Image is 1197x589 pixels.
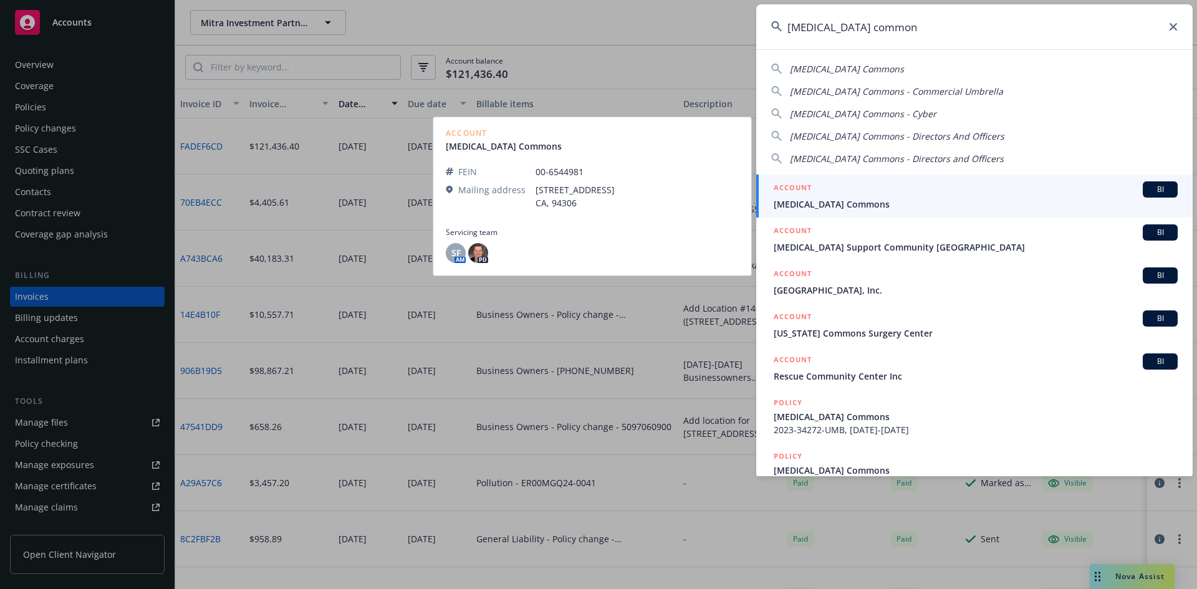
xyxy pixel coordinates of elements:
a: POLICY[MEDICAL_DATA] Commons [756,443,1193,497]
h5: POLICY [774,396,802,409]
span: BI [1148,227,1173,238]
span: [GEOGRAPHIC_DATA], Inc. [774,284,1178,297]
span: [MEDICAL_DATA] Commons - Directors And Officers [790,130,1004,142]
span: [MEDICAL_DATA] Commons - Cyber [790,108,936,120]
span: [US_STATE] Commons Surgery Center [774,327,1178,340]
span: BI [1148,184,1173,195]
a: ACCOUNTBI[US_STATE] Commons Surgery Center [756,304,1193,347]
a: POLICY[MEDICAL_DATA] Commons2023-34272-UMB, [DATE]-[DATE] [756,390,1193,443]
a: ACCOUNTBI[MEDICAL_DATA] Support Community [GEOGRAPHIC_DATA] [756,218,1193,261]
h5: POLICY [774,450,802,462]
a: ACCOUNTBI[MEDICAL_DATA] Commons [756,175,1193,218]
input: Search... [756,4,1193,49]
span: BI [1148,356,1173,367]
span: BI [1148,270,1173,281]
span: [MEDICAL_DATA] Commons [790,63,904,75]
span: [MEDICAL_DATA] Support Community [GEOGRAPHIC_DATA] [774,241,1178,254]
span: [MEDICAL_DATA] Commons [774,464,1178,477]
h5: ACCOUNT [774,310,812,325]
a: ACCOUNTBIRescue Community Center Inc [756,347,1193,390]
span: 2023-34272-UMB, [DATE]-[DATE] [774,423,1178,436]
span: [MEDICAL_DATA] Commons [774,410,1178,423]
span: BI [1148,313,1173,324]
h5: ACCOUNT [774,224,812,239]
span: Rescue Community Center Inc [774,370,1178,383]
h5: ACCOUNT [774,353,812,368]
span: [MEDICAL_DATA] Commons - Commercial Umbrella [790,85,1003,97]
a: ACCOUNTBI[GEOGRAPHIC_DATA], Inc. [756,261,1193,304]
h5: ACCOUNT [774,181,812,196]
span: [MEDICAL_DATA] Commons - Directors and Officers [790,153,1004,165]
h5: ACCOUNT [774,267,812,282]
span: [MEDICAL_DATA] Commons [774,198,1178,211]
